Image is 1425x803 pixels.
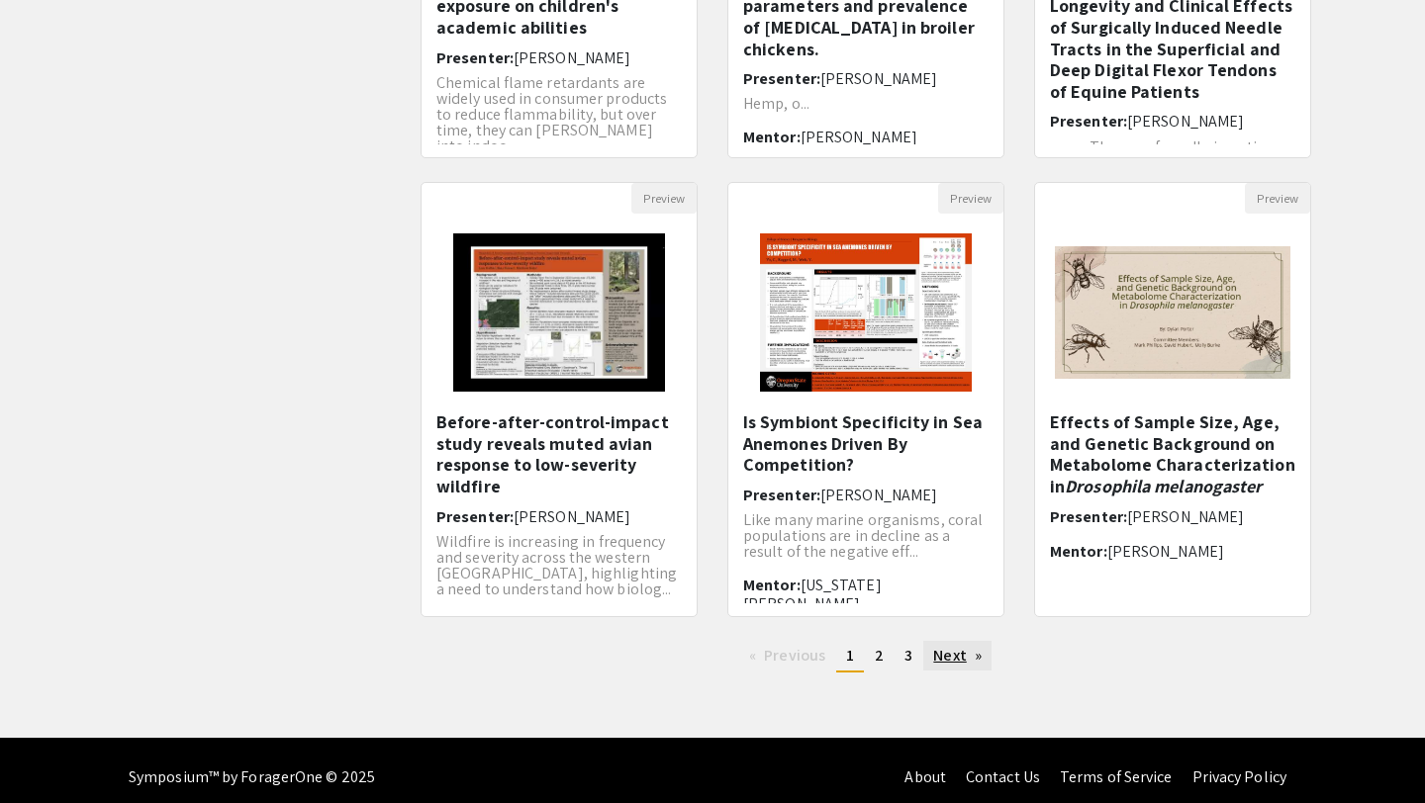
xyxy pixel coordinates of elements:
h5: Before-after-control-impact study reveals muted avian response to low-severity wildfire [436,411,682,496]
span: Mentor: [743,575,801,595]
button: Preview [938,183,1003,214]
p: Wildfire is increasing in frequency and severity across the western [GEOGRAPHIC_DATA], highlighti... [436,534,682,597]
h6: Presenter: [1050,112,1295,131]
span: [PERSON_NAME] [1107,541,1224,562]
div: Open Presentation <p class="ql-align-center"><span style="color: rgb(0, 0, 0); background-color: ... [1034,182,1311,617]
h6: Presenter: [436,48,682,67]
span: Previous [764,645,825,666]
em: Drosophila melanogaster [1065,475,1262,497]
span: [PERSON_NAME] [1127,111,1244,132]
p: Hemp, o... [743,96,989,112]
span: 1 [846,645,854,666]
img: <p class="ql-align-center"><span style="color: rgb(0, 0, 0); background-color: transparent;">&nbs... [1035,226,1310,399]
p: Chemical flame retardants are widely used in consumer products to reduce flammability, but over t... [436,75,682,154]
a: Next page [923,641,992,670]
span: Mentor: [743,127,801,147]
h5: Is Symbiont Specificity in Sea Anemones Driven By Competition? [743,411,989,476]
li: The use of needle insertion... [1090,139,1295,155]
iframe: Chat [15,714,84,788]
span: [PERSON_NAME] [514,506,630,527]
h5: Effects of Sample Size, Age, and Genetic Background on Metabolome Characterization in [1050,411,1295,496]
span: [PERSON_NAME] [820,485,937,505]
span: [PERSON_NAME] [801,127,917,147]
span: 3 [904,645,912,666]
div: Open Presentation <p>Before-after-control-impact study reveals muted avian response to low-severi... [421,182,698,617]
ul: Pagination [421,641,1311,672]
button: Preview [1245,183,1310,214]
div: Open Presentation <p>Is Symbiont Specificity in Sea Anemones Driven By Competition?</p> [727,182,1004,617]
span: [US_STATE][PERSON_NAME] [743,575,882,614]
h6: Presenter: [743,69,989,88]
h6: Presenter: [436,507,682,526]
a: Privacy Policy [1192,766,1286,787]
img: <p>Before-after-control-impact study reveals muted avian response to low-severity wildfire</p> [433,214,684,411]
span: [PERSON_NAME] [820,68,937,89]
span: [PERSON_NAME] [514,47,630,68]
span: Like many marine organisms, coral populations are in decline as a result of the negative eff... [743,509,983,562]
a: Contact Us [966,766,1040,787]
span: Mentor: [1050,541,1107,562]
h6: Presenter: [1050,507,1295,526]
a: Terms of Service [1060,766,1173,787]
a: About [904,766,946,787]
img: <p>Is Symbiont Specificity in Sea Anemones Driven By Competition?</p> [740,214,991,411]
span: [PERSON_NAME] [1127,506,1244,527]
h6: Presenter: [743,486,989,504]
span: 2 [875,645,884,666]
button: Preview [631,183,697,214]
